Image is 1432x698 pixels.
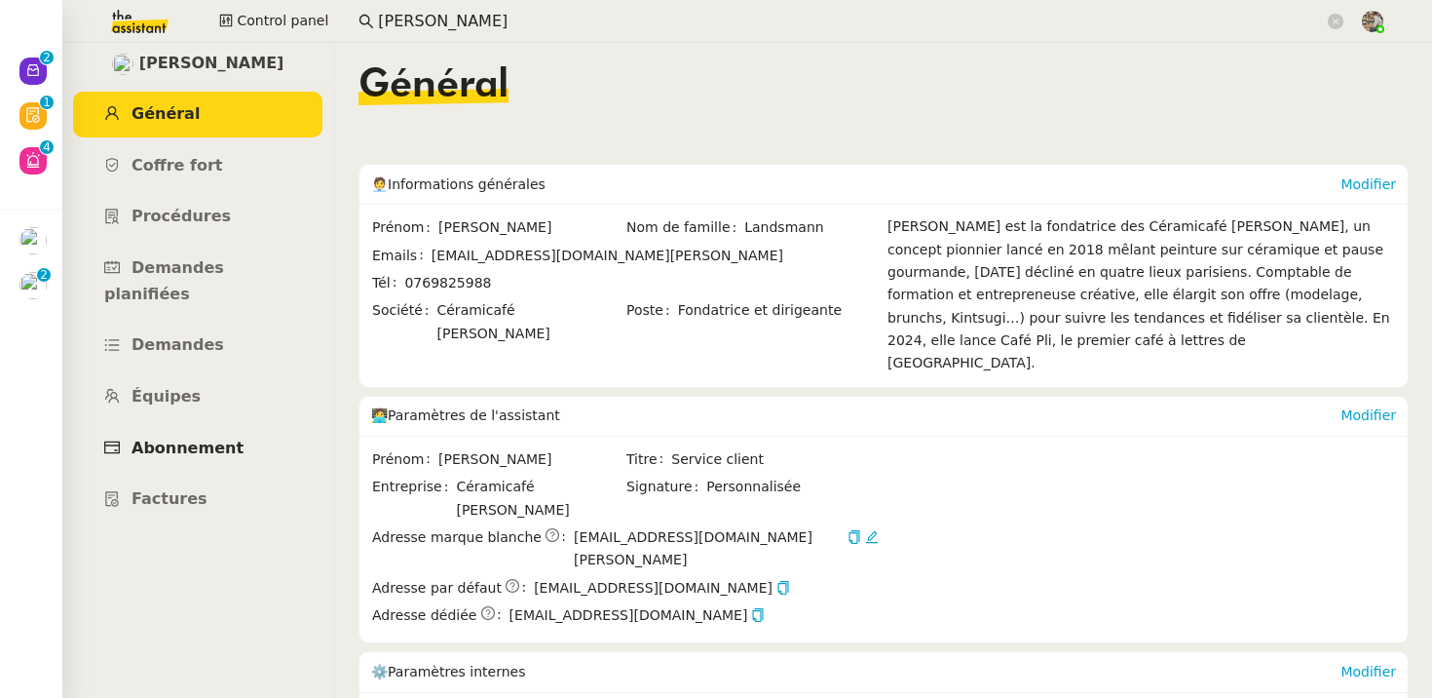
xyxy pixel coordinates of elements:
span: Prénom [372,216,438,239]
span: Procédures [132,207,231,225]
span: 0769825988 [404,275,491,291]
span: Personnalisée [706,476,801,498]
span: Demandes [132,335,224,354]
a: Demandes [73,323,322,368]
img: users%2FHIWaaSoTa5U8ssS5t403NQMyZZE3%2Favatar%2Fa4be050e-05fa-4f28-bbe7-e7e8e4788720 [19,227,47,254]
a: Procédures [73,194,322,240]
a: Modifier [1340,176,1396,192]
span: Signature [626,476,706,498]
nz-badge-sup: 1 [40,96,54,109]
span: Général [132,104,200,123]
span: Paramètres internes [388,664,525,679]
a: Équipes [73,374,322,420]
div: ⚙️ [371,652,1340,691]
div: 🧑‍💼 [371,165,1340,204]
span: Landsmann [744,216,879,239]
span: Tél [372,272,404,294]
span: Nom de famille [626,216,744,239]
span: Poste [626,299,678,322]
span: Adresse marque blanche [372,526,542,549]
span: [EMAIL_ADDRESS][DOMAIN_NAME] [509,604,766,627]
span: Emails [372,245,432,267]
a: Général [73,92,322,137]
button: Control panel [207,8,340,35]
span: [PERSON_NAME] [438,448,624,471]
img: users%2F9mvJqJUvllffspLsQzytnd0Nt4c2%2Favatar%2F82da88e3-d90d-4e39-b37d-dcb7941179ae [112,54,133,75]
span: [PERSON_NAME] [139,51,284,77]
input: Rechercher [378,9,1324,35]
a: Coffre fort [73,143,322,189]
span: Général [358,66,509,105]
span: Entreprise [372,476,456,522]
span: Adresse par défaut [372,577,502,600]
p: 2 [43,51,51,68]
span: Factures [132,489,207,508]
img: users%2FHIWaaSoTa5U8ssS5t403NQMyZZE3%2Favatar%2Fa4be050e-05fa-4f28-bbe7-e7e8e4788720 [19,272,47,299]
span: [EMAIL_ADDRESS][DOMAIN_NAME] [534,577,790,600]
a: Modifier [1340,407,1396,423]
p: 1 [43,96,51,113]
span: Adresse dédiée [372,604,476,627]
span: [EMAIL_ADDRESS][DOMAIN_NAME][PERSON_NAME] [432,248,783,263]
span: Informations générales [388,176,546,192]
span: Équipes [132,387,201,406]
nz-badge-sup: 4 [40,140,54,154]
span: [PERSON_NAME] [438,216,624,239]
span: Demandes planifiées [104,258,224,303]
a: Modifier [1340,664,1396,679]
p: 2 [40,268,48,286]
span: Céramicafé [PERSON_NAME] [436,299,624,345]
p: 4 [43,140,51,158]
span: Fondatrice et dirigeante [678,299,879,322]
a: Abonnement [73,426,322,472]
div: [PERSON_NAME] est la fondatrice des Céramicafé [PERSON_NAME], un concept pionnier lancé en 2018 m... [887,215,1396,374]
span: Abonnement [132,439,244,457]
nz-badge-sup: 2 [40,51,54,64]
span: Coffre fort [132,156,223,174]
div: 🧑‍💻 [371,397,1340,436]
span: [EMAIL_ADDRESS][DOMAIN_NAME][PERSON_NAME] [574,526,844,572]
span: Prénom [372,448,438,471]
a: Demandes planifiées [73,246,322,317]
span: Titre [626,448,671,471]
span: Control panel [237,10,328,32]
span: Céramicafé [PERSON_NAME] [456,476,624,522]
nz-badge-sup: 2 [37,268,51,282]
span: Service client [671,448,879,471]
span: Société [372,299,436,345]
span: Paramètres de l'assistant [388,407,560,423]
img: 388bd129-7e3b-4cb1-84b4-92a3d763e9b7 [1362,11,1383,32]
